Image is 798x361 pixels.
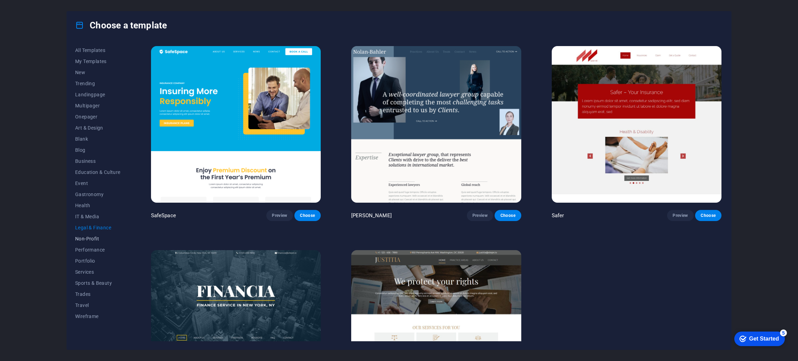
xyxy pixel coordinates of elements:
[75,247,121,253] span: Performance
[75,311,121,322] button: Wireframe
[266,210,293,221] button: Preview
[75,178,121,189] button: Event
[695,210,721,221] button: Choose
[351,46,521,203] img: Nolan-Bahler
[272,213,287,218] span: Preview
[667,210,693,221] button: Preview
[75,78,121,89] button: Trending
[75,67,121,78] button: New
[75,211,121,222] button: IT & Media
[75,20,167,31] h4: Choose a template
[75,156,121,167] button: Business
[500,213,515,218] span: Choose
[75,236,121,241] span: Non-Profit
[75,56,121,67] button: My Templates
[552,46,721,203] img: Safer
[75,203,121,208] span: Health
[75,136,121,142] span: Blank
[75,291,121,297] span: Trades
[75,70,121,75] span: New
[75,314,121,319] span: Wireframe
[75,244,121,255] button: Performance
[300,213,315,218] span: Choose
[151,212,176,219] p: SafeSpace
[75,280,121,286] span: Sports & Beauty
[75,81,121,86] span: Trending
[75,122,121,133] button: Art & Design
[495,210,521,221] button: Choose
[75,222,121,233] button: Legal & Finance
[75,300,121,311] button: Travel
[552,212,564,219] p: Safer
[75,47,121,53] span: All Templates
[294,210,321,221] button: Choose
[75,258,121,264] span: Portfolio
[701,213,716,218] span: Choose
[75,167,121,178] button: Education & Culture
[51,1,58,8] div: 5
[673,213,688,218] span: Preview
[467,210,493,221] button: Preview
[75,89,121,100] button: Landingpage
[75,269,121,275] span: Services
[75,302,121,308] span: Travel
[75,169,121,175] span: Education & Culture
[75,59,121,64] span: My Templates
[75,111,121,122] button: Onepager
[75,255,121,266] button: Portfolio
[75,180,121,186] span: Event
[75,289,121,300] button: Trades
[75,158,121,164] span: Business
[6,3,56,18] div: Get Started 5 items remaining, 0% complete
[75,266,121,278] button: Services
[75,125,121,131] span: Art & Design
[75,92,121,97] span: Landingpage
[75,147,121,153] span: Blog
[75,144,121,156] button: Blog
[75,133,121,144] button: Blank
[75,45,121,56] button: All Templates
[75,189,121,200] button: Gastronomy
[75,103,121,108] span: Multipager
[75,192,121,197] span: Gastronomy
[151,46,321,203] img: SafeSpace
[75,225,121,230] span: Legal & Finance
[75,233,121,244] button: Non-Profit
[75,100,121,111] button: Multipager
[20,8,50,14] div: Get Started
[351,212,392,219] p: [PERSON_NAME]
[472,213,488,218] span: Preview
[75,200,121,211] button: Health
[75,278,121,289] button: Sports & Beauty
[75,214,121,219] span: IT & Media
[75,114,121,120] span: Onepager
